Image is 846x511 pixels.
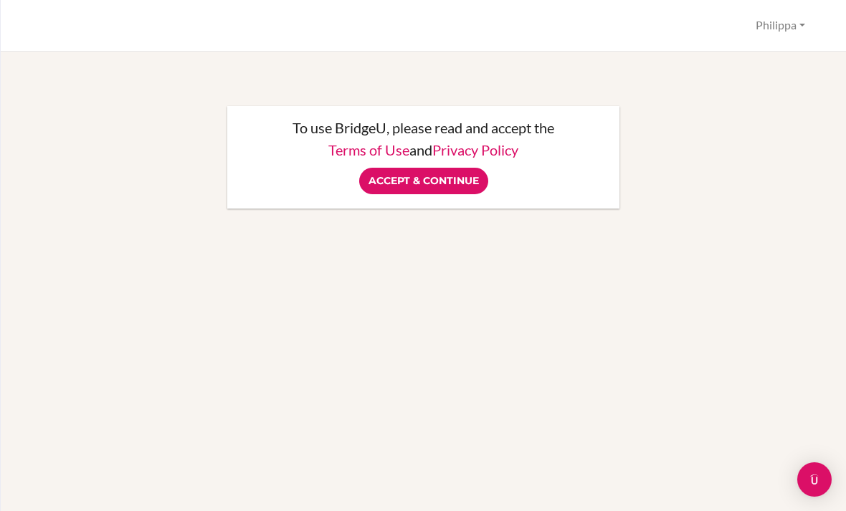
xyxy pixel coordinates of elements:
p: and [242,143,606,157]
button: Philippa [749,12,812,39]
div: Open Intercom Messenger [797,462,832,497]
a: Privacy Policy [432,141,518,158]
a: Terms of Use [328,141,409,158]
input: Accept & Continue [359,168,488,194]
p: To use BridgeU, please read and accept the [242,120,606,135]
